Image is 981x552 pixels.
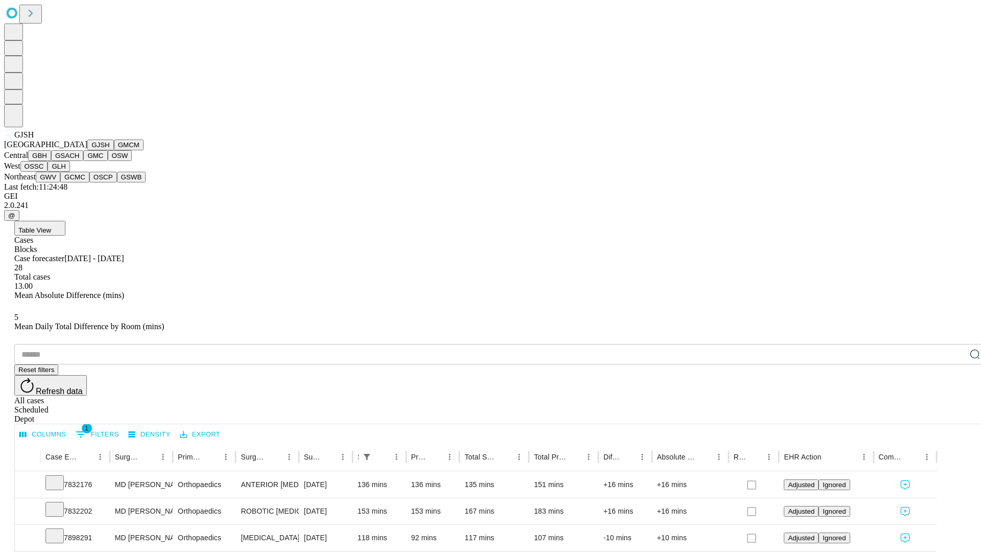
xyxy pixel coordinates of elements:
[20,476,35,494] button: Expand
[567,450,581,464] button: Sort
[360,450,374,464] div: 1 active filter
[784,453,821,461] div: EHR Action
[788,534,814,542] span: Adjusted
[60,172,89,182] button: GCMC
[14,130,34,139] span: GJSH
[73,426,122,443] button: Show filters
[784,479,819,490] button: Adjusted
[657,453,696,461] div: Absolute Difference
[178,498,230,524] div: Orthopaedics
[268,450,282,464] button: Sort
[4,172,36,181] span: Northeast
[4,182,67,191] span: Last fetch: 11:24:48
[762,450,776,464] button: Menu
[28,150,51,161] button: GBH
[14,221,65,236] button: Table View
[115,525,168,551] div: MD [PERSON_NAME] [PERSON_NAME]
[657,472,723,498] div: +16 mins
[115,498,168,524] div: MD [PERSON_NAME] [PERSON_NAME]
[93,450,107,464] button: Menu
[375,450,389,464] button: Sort
[14,263,22,272] span: 28
[603,498,647,524] div: +16 mins
[177,427,223,443] button: Export
[89,172,117,182] button: OSCP
[117,172,146,182] button: GSWB
[64,254,124,263] span: [DATE] - [DATE]
[464,498,524,524] div: 167 mins
[20,503,35,521] button: Expand
[4,210,19,221] button: @
[4,140,87,149] span: [GEOGRAPHIC_DATA]
[8,212,15,219] span: @
[360,450,374,464] button: Show filters
[621,450,635,464] button: Sort
[464,525,524,551] div: 117 mins
[734,453,747,461] div: Resolved in EHR
[18,366,54,374] span: Reset filters
[14,254,64,263] span: Case forecaster
[241,525,293,551] div: [MEDICAL_DATA] MEDIAL AND LATERAL MENISCECTOMY
[784,533,819,543] button: Adjusted
[819,506,850,517] button: Ignored
[83,150,107,161] button: GMC
[534,525,593,551] div: 107 mins
[51,150,83,161] button: GSACH
[512,450,526,464] button: Menu
[82,423,92,433] span: 1
[534,498,593,524] div: 183 mins
[657,498,723,524] div: +16 mins
[823,450,837,464] button: Sort
[45,472,105,498] div: 7832176
[712,450,726,464] button: Menu
[788,508,814,515] span: Adjusted
[788,481,814,489] span: Adjusted
[358,525,401,551] div: 118 mins
[411,453,428,461] div: Predicted In Room Duration
[87,140,114,150] button: GJSH
[534,472,593,498] div: 151 mins
[18,226,51,234] span: Table View
[411,525,455,551] div: 92 mins
[389,450,404,464] button: Menu
[321,450,336,464] button: Sort
[336,450,350,464] button: Menu
[920,450,934,464] button: Menu
[14,291,124,300] span: Mean Absolute Difference (mins)
[358,498,401,524] div: 153 mins
[304,453,320,461] div: Surgery Date
[657,525,723,551] div: +10 mins
[14,313,18,321] span: 5
[819,479,850,490] button: Ignored
[819,533,850,543] button: Ignored
[464,453,497,461] div: Total Scheduled Duration
[358,453,359,461] div: Scheduled In Room Duration
[4,201,977,210] div: 2.0.241
[581,450,596,464] button: Menu
[4,151,28,159] span: Central
[823,508,846,515] span: Ignored
[784,506,819,517] button: Adjusted
[823,534,846,542] span: Ignored
[241,453,266,461] div: Surgery Name
[905,450,920,464] button: Sort
[20,530,35,547] button: Expand
[4,162,20,170] span: West
[36,387,83,396] span: Refresh data
[498,450,512,464] button: Sort
[126,427,173,443] button: Density
[603,525,647,551] div: -10 mins
[17,427,69,443] button: Select columns
[635,450,649,464] button: Menu
[14,272,50,281] span: Total cases
[79,450,93,464] button: Sort
[45,498,105,524] div: 7832202
[178,525,230,551] div: Orthopaedics
[36,172,60,182] button: GWV
[45,525,105,551] div: 7898291
[304,525,347,551] div: [DATE]
[178,472,230,498] div: Orthopaedics
[304,472,347,498] div: [DATE]
[45,453,78,461] div: Case Epic Id
[14,364,58,375] button: Reset filters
